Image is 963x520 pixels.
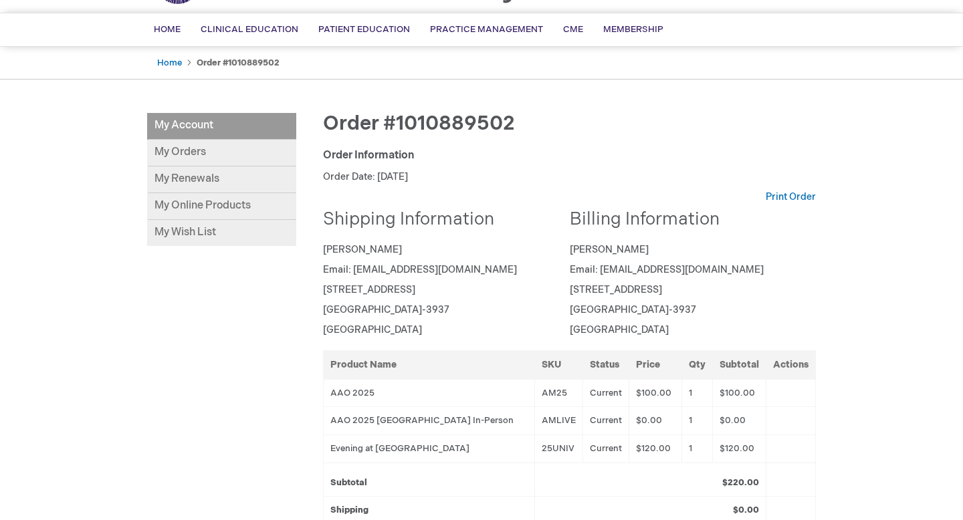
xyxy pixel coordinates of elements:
[318,24,410,35] span: Patient Education
[570,324,669,336] span: [GEOGRAPHIC_DATA]
[330,505,368,515] strong: Shipping
[534,379,582,407] td: AM25
[713,379,766,407] td: $100.00
[323,170,816,184] p: Order Date: [DATE]
[713,407,766,435] td: $0.00
[766,350,816,379] th: Actions
[629,407,681,435] td: $0.00
[323,148,816,164] div: Order Information
[201,24,298,35] span: Clinical Education
[430,24,543,35] span: Practice Management
[563,24,583,35] span: CME
[147,166,296,193] a: My Renewals
[147,140,296,166] a: My Orders
[570,264,764,275] span: Email: [EMAIL_ADDRESS][DOMAIN_NAME]
[323,284,415,295] span: [STREET_ADDRESS]
[324,407,535,435] td: AAO 2025 [GEOGRAPHIC_DATA] In-Person
[722,477,759,488] strong: $220.00
[323,264,517,275] span: Email: [EMAIL_ADDRESS][DOMAIN_NAME]
[582,434,629,463] td: Current
[582,379,629,407] td: Current
[629,379,681,407] td: $100.00
[534,434,582,463] td: 25UNIV
[733,505,759,515] strong: $0.00
[682,350,713,379] th: Qty
[629,350,681,379] th: Price
[570,244,649,255] span: [PERSON_NAME]
[147,220,296,246] a: My Wish List
[570,284,662,295] span: [STREET_ADDRESS]
[582,350,629,379] th: Status
[323,244,402,255] span: [PERSON_NAME]
[323,211,560,230] h2: Shipping Information
[629,434,681,463] td: $120.00
[682,379,713,407] td: 1
[766,190,816,204] a: Print Order
[323,112,515,136] span: Order #1010889502
[330,477,367,488] strong: Subtotal
[154,24,181,35] span: Home
[682,407,713,435] td: 1
[713,350,766,379] th: Subtotal
[682,434,713,463] td: 1
[197,57,280,68] strong: Order #1010889502
[147,193,296,220] a: My Online Products
[534,350,582,379] th: SKU
[157,57,182,68] a: Home
[570,211,807,230] h2: Billing Information
[713,434,766,463] td: $120.00
[323,324,422,336] span: [GEOGRAPHIC_DATA]
[570,304,696,315] span: [GEOGRAPHIC_DATA]-3937
[534,407,582,435] td: AMLIVE
[324,350,535,379] th: Product Name
[324,434,535,463] td: Evening at [GEOGRAPHIC_DATA]
[324,379,535,407] td: AAO 2025
[582,407,629,435] td: Current
[603,24,663,35] span: Membership
[323,304,449,315] span: [GEOGRAPHIC_DATA]-3937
